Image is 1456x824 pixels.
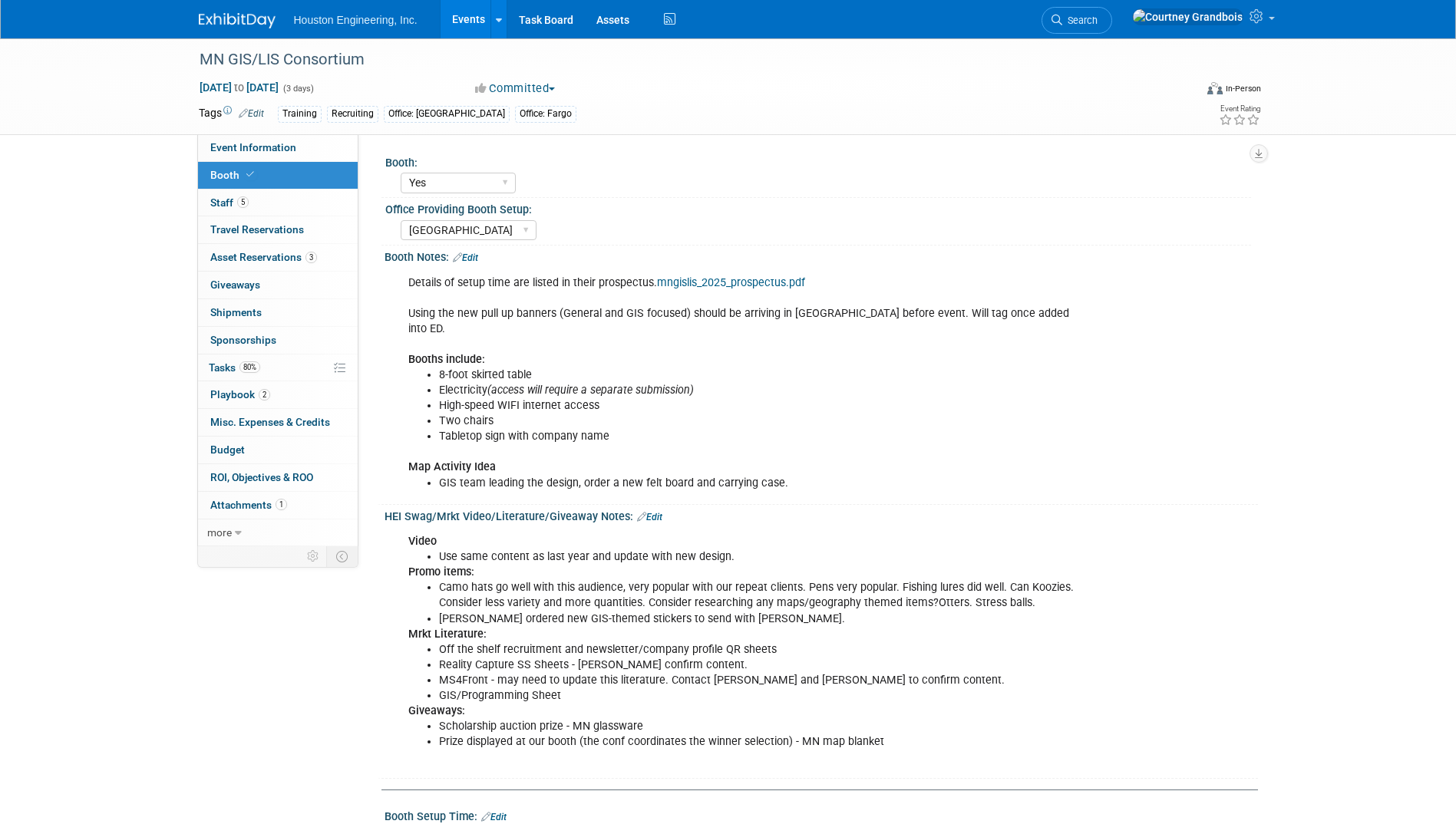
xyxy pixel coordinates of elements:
i: Booth reservation complete [246,170,254,179]
li: Electricity [439,383,1080,398]
b: Mrkt Literature: [408,628,487,641]
span: [DATE] [DATE] [199,81,279,94]
div: Booth: [385,151,1251,170]
li: MS4Front - may need to update this literature. Contact [PERSON_NAME] and [PERSON_NAME] to confirm... [439,673,1080,688]
b: Map Activity Idea [408,460,496,473]
li: 8-foot skirted table [439,368,1080,383]
a: Tasks80% [198,354,358,381]
img: Format-Inperson.png [1207,82,1223,94]
a: Edit [453,252,478,263]
li: Tabletop sign with company name [439,429,1080,460]
span: 2 [259,389,270,400]
div: Event Rating [1219,105,1260,113]
div: Office: [GEOGRAPHIC_DATA] [384,106,510,122]
b: Promo items: [408,565,474,578]
a: Budget [198,437,358,463]
li: Camo hats go well with this audience, very popular with our repeat clients. Pens very popular. Fi... [439,580,1080,611]
li: High-speed WIFI internet access [439,398,1080,414]
span: ROI, Objectives & ROO [210,471,313,483]
span: Search [1062,15,1098,26]
span: Houston Engineering, Inc. [294,14,418,26]
span: 1 [276,499,287,510]
div: In-Person [1225,83,1261,94]
div: Office Providing Booth Setup: [385,198,1251,217]
div: HEI Swag/Mrkt Video/Literature/Giveaway Notes: [385,505,1258,525]
b: Giveaways: [408,704,465,717]
img: ExhibitDay [199,13,276,28]
td: Toggle Event Tabs [326,546,358,566]
a: Travel Reservations [198,216,358,243]
a: Staff5 [198,190,358,216]
span: 80% [239,361,260,373]
span: Booth [210,169,257,181]
a: Misc. Expenses & Credits [198,409,358,436]
span: 3 [305,252,317,263]
a: more [198,519,358,546]
div: MN GIS/LIS Consortium [194,46,1171,74]
span: Shipments [210,306,262,318]
span: Giveaways [210,279,260,291]
span: Attachments [210,499,287,511]
a: Edit [637,512,662,522]
li: GIS/Programming Sheet [439,688,1080,704]
span: Playbook [210,388,270,400]
li: Off the shelf recruitment and newsletter/company profile QR sheets [439,642,1080,658]
span: Misc. Expenses & Credits [210,416,330,428]
a: Attachments1 [198,492,358,519]
li: [PERSON_NAME] ordered new GIS-themed stickers to send with [PERSON_NAME]. [439,611,1080,627]
span: Budget [210,443,245,456]
span: Tasks [209,361,260,374]
div: Booth Notes: [385,246,1258,265]
b: Video [408,535,437,548]
span: Travel Reservations [210,223,304,236]
b: Booths include: [408,353,485,366]
a: Search [1042,7,1112,34]
li: Prize displayed at our booth (the conf coordinates the winner selection) - MN map blanket [439,734,1080,750]
li: Use same content as last year and update with new design. [439,549,1080,565]
div: Recruiting [327,106,378,122]
span: Event Information [210,141,296,153]
td: Tags [199,105,264,123]
td: Personalize Event Tab Strip [300,546,327,566]
li: Scholarship auction prize - MN glassware [439,719,1080,734]
i: (access will require a separate submission) [487,384,694,397]
a: Booth [198,162,358,189]
div: Office: Fargo [515,106,576,122]
a: Sponsorships [198,327,358,354]
span: (3 days) [282,84,314,94]
span: to [232,81,246,94]
li: GIS team leading the design, order a new felt board and carrying case. [439,476,1080,491]
span: more [207,526,232,539]
a: Asset Reservations3 [198,244,358,271]
a: Giveaways [198,272,358,298]
li: Two chairs [439,414,1080,429]
span: Sponsorships [210,334,276,346]
button: Committed [470,81,561,97]
a: Playbook2 [198,381,358,408]
span: Asset Reservations [210,251,317,263]
li: Reality Capture SS Sheets - [PERSON_NAME] confirm content. [439,658,1080,673]
span: Staff [210,196,249,209]
div: Details of setup time are listed in their prospectus. Using the new pull up banners (General and ... [398,268,1089,499]
a: Edit [481,812,507,822]
div: Training [278,106,322,122]
div: Event Format [1104,80,1262,103]
a: Shipments [198,299,358,326]
a: Edit [239,108,264,119]
img: Courtney Grandbois [1132,8,1243,25]
span: 5 [237,196,249,208]
a: mngislis_2025_prospectus.pdf [657,276,805,289]
a: Event Information [198,134,358,161]
a: ROI, Objectives & ROO [198,464,358,491]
